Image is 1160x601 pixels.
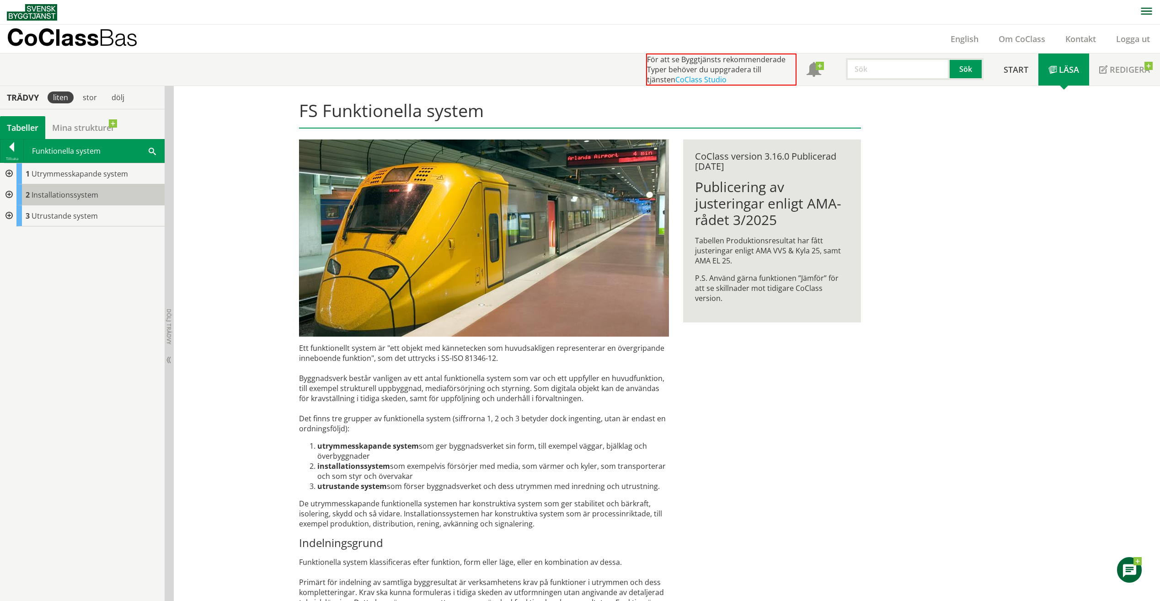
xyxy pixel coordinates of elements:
[1110,64,1150,75] span: Redigera
[299,100,861,129] h1: FS Funktionella system
[0,155,23,162] div: Tillbaka
[2,92,44,102] div: Trädvy
[106,91,130,103] div: dölj
[99,24,138,51] span: Bas
[299,536,669,550] h3: Indelningsgrund
[165,309,173,344] span: Dölj trädvy
[149,146,156,156] span: Sök i tabellen
[695,179,849,228] h1: Publicering av justeringar enligt AMA-rådet 3/2025
[317,481,669,491] li: som förser byggnadsverket och dess utrymmen med inredning och utrustning.
[317,441,669,461] li: som ger byggnadsverket sin form, till exempel väggar, bjälklag och överbyggnader
[32,190,98,200] span: Installationssystem
[317,481,387,491] strong: utrustande system
[45,116,122,139] a: Mina strukturer
[48,91,74,103] div: liten
[7,25,157,53] a: CoClassBas
[26,169,30,179] span: 1
[695,273,849,303] p: P.S. Använd gärna funktionen ”Jämför” för att se skillnader mot tidigare CoClass version.
[1038,54,1089,86] a: Läsa
[695,236,849,266] p: Tabellen Produktionsresultat har fått justeringar enligt AMA VVS & Kyla 25, samt AMA EL 25.
[1059,64,1079,75] span: Läsa
[989,33,1055,44] a: Om CoClass
[26,211,30,221] span: 3
[32,169,128,179] span: Utrymmesskapande system
[317,461,669,481] li: som exempelvis försörjer med media, som värmer och kyler, som trans­porterar och som styr och öve...
[317,441,419,451] strong: utrymmesskapande system
[299,140,669,337] img: arlanda-express-2.jpg
[846,58,950,80] input: Sök
[7,4,57,21] img: Svensk Byggtjänst
[1089,54,1160,86] a: Redigera
[675,75,727,85] a: CoClass Studio
[24,140,164,162] div: Funktionella system
[695,151,849,172] div: CoClass version 3.16.0 Publicerad [DATE]
[77,91,102,103] div: stor
[1055,33,1106,44] a: Kontakt
[1004,64,1028,75] span: Start
[950,58,984,80] button: Sök
[1106,33,1160,44] a: Logga ut
[7,32,138,43] p: CoClass
[646,54,796,86] div: För att se Byggtjänsts rekommenderade Typer behöver du uppgradera till tjänsten
[317,461,390,471] strong: installationssystem
[994,54,1038,86] a: Start
[807,63,821,78] span: Notifikationer
[941,33,989,44] a: English
[32,211,98,221] span: Utrustande system
[26,190,30,200] span: 2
